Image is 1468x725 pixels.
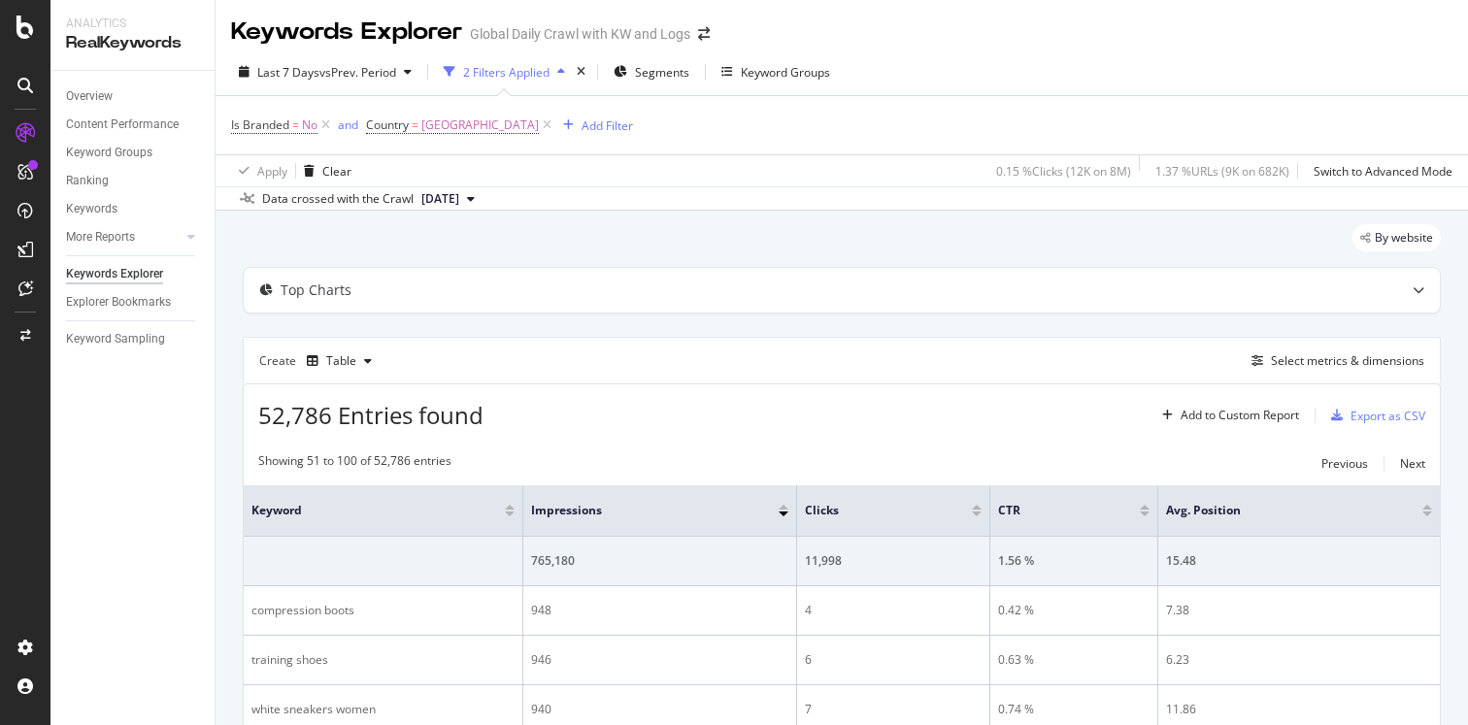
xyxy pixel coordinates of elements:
span: Segments [635,64,689,81]
span: Country [366,116,409,133]
div: Select metrics & dimensions [1271,352,1424,369]
div: arrow-right-arrow-left [698,27,710,41]
div: 1.37 % URLs ( 9K on 682K ) [1155,163,1289,180]
div: Analytics [66,16,199,32]
div: Explorer Bookmarks [66,292,171,313]
div: Keyword Groups [741,64,830,81]
button: Export as CSV [1323,400,1425,431]
div: Global Daily Crawl with KW and Logs [470,24,690,44]
span: [GEOGRAPHIC_DATA] [421,112,539,139]
div: times [573,62,589,82]
div: 765,180 [531,552,788,570]
button: Keyword Groups [714,56,838,87]
button: Apply [231,155,287,186]
button: Next [1400,452,1425,476]
div: 0.63 % [998,651,1150,669]
button: Add Filter [555,114,633,137]
button: Table [299,346,380,377]
a: Content Performance [66,115,201,135]
div: Content Performance [66,115,179,135]
div: Table [326,355,356,367]
div: 0.15 % Clicks ( 12K on 8M ) [996,163,1131,180]
span: = [412,116,418,133]
div: Data crossed with the Crawl [262,190,414,208]
div: Ranking [66,171,109,191]
div: Keywords Explorer [231,16,462,49]
button: Add to Custom Report [1154,400,1299,431]
div: Keyword Groups [66,143,152,163]
span: = [292,116,299,133]
div: 7 [805,701,982,718]
div: More Reports [66,227,135,247]
button: Switch to Advanced Mode [1306,155,1452,186]
button: Last 7 DaysvsPrev. Period [231,56,419,87]
button: [DATE] [414,187,483,211]
div: Add Filter [582,117,633,134]
div: 15.48 [1166,552,1432,570]
span: vs Prev. Period [319,64,396,81]
button: Select metrics & dimensions [1244,349,1424,373]
a: Keyword Sampling [66,329,201,349]
span: No [302,112,317,139]
span: Impressions [531,502,750,519]
div: 0.42 % [998,602,1150,619]
div: 6 [805,651,982,669]
a: Keyword Groups [66,143,201,163]
span: 2025 Aug. 27th [421,190,459,208]
div: Previous [1321,455,1368,472]
button: Previous [1321,452,1368,476]
div: Switch to Advanced Mode [1314,163,1452,180]
div: 1.56 % [998,552,1150,570]
div: compression boots [251,602,515,619]
div: 940 [531,701,788,718]
a: More Reports [66,227,182,247]
div: 0.74 % [998,701,1150,718]
span: 52,786 Entries found [258,399,484,431]
div: 6.23 [1166,651,1432,669]
div: 946 [531,651,788,669]
div: RealKeywords [66,32,199,54]
div: Keywords [66,199,117,219]
div: Overview [66,86,113,107]
div: 2 Filters Applied [463,64,550,81]
div: Create [259,346,380,377]
button: 2 Filters Applied [436,56,573,87]
div: 948 [531,602,788,619]
div: Keywords Explorer [66,264,163,284]
div: Next [1400,455,1425,472]
div: white sneakers women [251,701,515,718]
span: Last 7 Days [257,64,319,81]
a: Keywords Explorer [66,264,201,284]
a: Keywords [66,199,201,219]
div: Clear [322,163,351,180]
div: Apply [257,163,287,180]
div: Top Charts [281,280,351,300]
a: Overview [66,86,201,107]
button: Segments [606,56,697,87]
div: and [338,116,358,133]
div: Add to Custom Report [1181,410,1299,421]
div: 4 [805,602,982,619]
span: Clicks [805,502,943,519]
div: Export as CSV [1351,408,1425,424]
div: Showing 51 to 100 of 52,786 entries [258,452,451,476]
span: By website [1375,232,1433,244]
div: legacy label [1352,224,1441,251]
div: training shoes [251,651,515,669]
div: Keyword Sampling [66,329,165,349]
div: 11,998 [805,552,982,570]
div: 11.86 [1166,701,1432,718]
span: Is Branded [231,116,289,133]
button: Clear [296,155,351,186]
button: and [338,115,358,134]
span: Avg. Position [1166,502,1393,519]
a: Ranking [66,171,201,191]
span: CTR [998,502,1111,519]
span: Keyword [251,502,476,519]
div: 7.38 [1166,602,1432,619]
a: Explorer Bookmarks [66,292,201,313]
iframe: Intercom live chat [1402,659,1449,706]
